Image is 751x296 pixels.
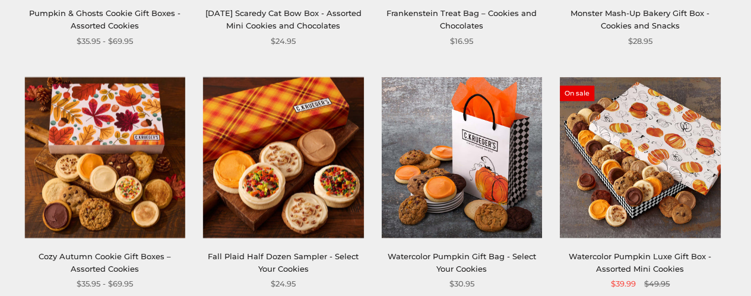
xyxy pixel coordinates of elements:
[271,35,296,47] span: $24.95
[77,35,133,47] span: $35.95 - $69.95
[382,77,542,237] img: Watercolor Pumpkin Gift Bag - Select Your Cookies
[77,277,133,289] span: $35.95 - $69.95
[386,8,537,30] a: Frankenstein Treat Bag – Cookies and Chocolates
[644,277,670,289] span: $49.95
[29,8,180,30] a: Pumpkin & Ghosts Cookie Gift Boxes - Assorted Cookies
[208,251,359,273] a: Fall Plaid Half Dozen Sampler - Select Your Cookies
[388,251,536,273] a: Watercolor Pumpkin Gift Bag - Select Your Cookies
[39,251,171,273] a: Cozy Autumn Cookie Gift Boxes – Assorted Cookies
[560,85,594,101] span: On sale
[449,277,474,289] span: $30.95
[203,77,363,237] img: Fall Plaid Half Dozen Sampler - Select Your Cookies
[628,35,652,47] span: $28.95
[271,277,296,289] span: $24.95
[205,8,362,30] a: [DATE] Scaredy Cat Bow Box - Assorted Mini Cookies and Chocolates
[450,35,473,47] span: $16.95
[571,8,709,30] a: Monster Mash-Up Bakery Gift Box - Cookies and Snacks
[560,77,720,237] img: Watercolor Pumpkin Luxe Gift Box - Assorted Mini Cookies
[611,277,636,289] span: $39.99
[25,77,185,237] img: Cozy Autumn Cookie Gift Boxes – Assorted Cookies
[569,251,711,273] a: Watercolor Pumpkin Luxe Gift Box - Assorted Mini Cookies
